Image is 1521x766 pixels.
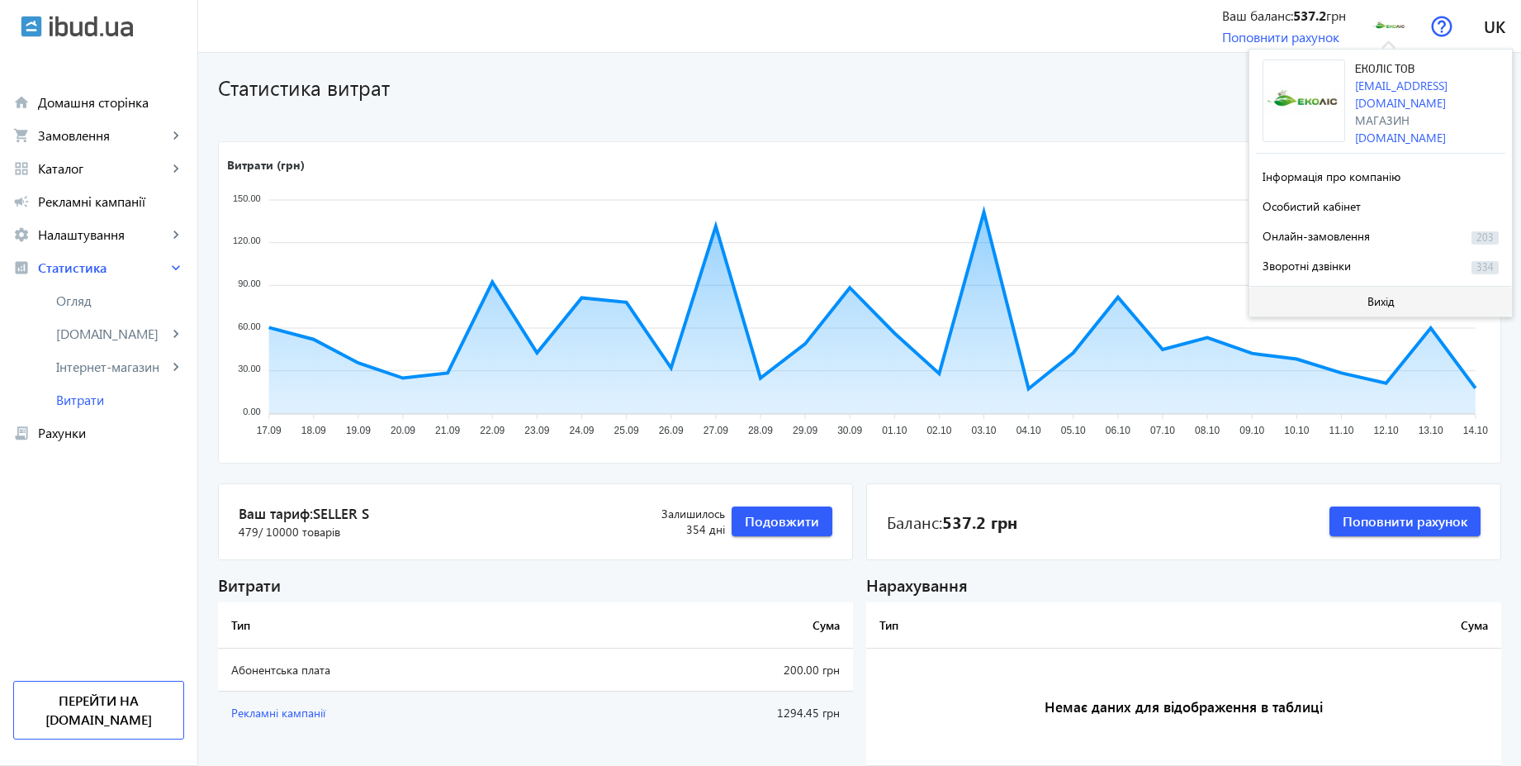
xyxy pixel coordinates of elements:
tspan: 11.10 [1329,426,1353,437]
tspan: 23.09 [524,426,549,437]
mat-icon: home [13,94,30,111]
tspan: 04.10 [1016,426,1041,437]
mat-icon: campaign [13,193,30,210]
span: Зворотні дзвінки [1263,258,1351,274]
tspan: 30.09 [837,426,862,437]
tspan: 03.10 [972,426,997,437]
tspan: 05.10 [1061,426,1086,437]
tspan: 02.10 [926,426,951,437]
span: Рекламні кампанії [231,705,325,721]
img: 2739263355c423cdc92742134541561-df0ec5a72f.png [1263,59,1345,142]
tspan: 28.09 [748,426,773,437]
mat-icon: analytics [13,259,30,276]
img: help.svg [1431,16,1452,37]
tspan: 08.10 [1195,426,1220,437]
span: 334 [1471,261,1499,274]
text: Витрати (грн) [227,157,305,173]
tspan: 10.10 [1284,426,1309,437]
mat-icon: shopping_cart [13,127,30,144]
h3: Немає даних для відображення в таблиці [866,649,1501,766]
mat-icon: keyboard_arrow_right [168,127,184,144]
tspan: 150.00 [233,193,261,203]
button: Особистий кабінет [1256,190,1505,220]
span: / 10000 товарів [258,524,340,540]
button: Інформація про компанію [1256,160,1505,190]
button: Поповнити рахунок [1329,507,1481,536]
th: Сума [590,602,853,649]
tspan: 60.00 [238,321,261,331]
tspan: 18.09 [301,426,326,437]
a: Перейти на [DOMAIN_NAME] [13,681,184,740]
img: ibud_text.svg [50,16,133,37]
td: 200.00 грн [590,649,853,692]
button: Зворотні дзвінки334 [1256,250,1505,279]
span: Статистика [38,259,168,276]
tspan: 19.09 [346,426,371,437]
td: 1294.45 грн [590,692,853,735]
mat-icon: keyboard_arrow_right [168,160,184,177]
tspan: 90.00 [238,278,261,288]
span: ЕКОЛІС ТОВ [1355,64,1414,75]
h1: Статистика витрат [218,73,1308,102]
span: Рекламні кампанії [38,193,184,210]
a: Поповнити рахунок [1222,28,1339,45]
img: ibud.svg [21,16,42,37]
tspan: 30.00 [238,364,261,374]
span: Налаштування [38,226,168,243]
tspan: 13.10 [1419,426,1443,437]
img: 2739263355c423cdc92742134541561-df0ec5a72f.png [1371,7,1408,45]
div: Магазин [1355,112,1505,129]
tspan: 26.09 [659,426,684,437]
mat-icon: keyboard_arrow_right [168,359,184,375]
a: [DOMAIN_NAME] [1355,130,1446,145]
span: Каталог [38,160,168,177]
span: Замовлення [38,127,168,144]
span: Подовжити [745,512,819,530]
tspan: 29.09 [793,426,817,437]
td: Абонентська плата [218,649,590,692]
tspan: 20.09 [391,426,415,437]
button: Подовжити [732,507,832,536]
div: Нарахування [866,573,1501,596]
tspan: 09.10 [1239,426,1264,437]
span: Seller S [313,504,369,522]
mat-icon: keyboard_arrow_right [168,226,184,243]
tspan: 0.00 [243,407,260,416]
div: Баланс: [887,510,1017,533]
tspan: 12.10 [1374,426,1399,437]
b: 537.2 [1293,7,1326,24]
span: Ваш тариф: [239,504,623,524]
tspan: 07.10 [1150,426,1175,437]
div: Витрати [218,573,853,596]
button: Вихід [1249,287,1512,316]
span: 479 [239,524,340,540]
button: Онлайн-замовлення203 [1256,220,1505,250]
tspan: 24.09 [569,426,594,437]
span: Інформація про компанію [1263,169,1400,184]
span: Огляд [56,293,184,309]
div: 354 дні [623,506,725,538]
span: Онлайн-замовлення [1263,228,1370,244]
b: 537.2 грн [942,510,1017,533]
th: Тип [218,602,590,649]
span: Особистий кабінет [1263,198,1361,214]
span: Домашня сторінка [38,94,184,111]
a: [EMAIL_ADDRESS][DOMAIN_NAME] [1355,78,1448,111]
tspan: 21.09 [435,426,460,437]
tspan: 01.10 [882,426,907,437]
mat-icon: keyboard_arrow_right [168,259,184,276]
mat-icon: receipt_long [13,425,30,441]
span: uk [1484,16,1505,36]
span: Інтернет-магазин [56,359,168,375]
tspan: 06.10 [1106,426,1130,437]
span: Витрати [56,392,184,408]
tspan: 27.09 [704,426,728,437]
tspan: 120.00 [233,236,261,246]
mat-icon: settings [13,226,30,243]
tspan: 14.10 [1463,426,1488,437]
div: Ваш баланс: грн [1222,7,1346,25]
span: Рахунки [38,425,184,441]
span: 203 [1471,231,1499,245]
span: [DOMAIN_NAME] [56,326,168,342]
tspan: 25.09 [614,426,639,437]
